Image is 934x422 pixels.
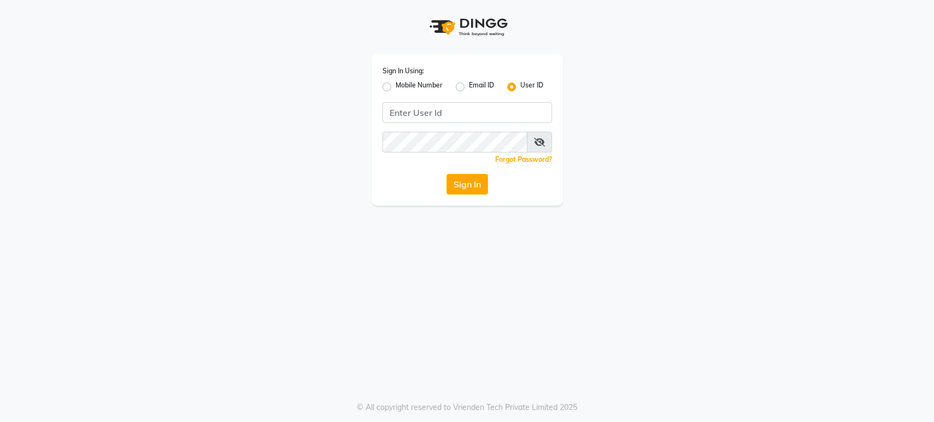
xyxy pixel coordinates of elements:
label: User ID [520,80,543,93]
a: Forgot Password? [495,155,552,163]
button: Sign In [446,174,488,195]
label: Email ID [469,80,494,93]
input: Username [382,102,552,123]
img: logo1.svg [424,11,511,43]
input: Username [382,132,527,153]
label: Mobile Number [396,80,443,93]
label: Sign In Using: [382,66,424,76]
